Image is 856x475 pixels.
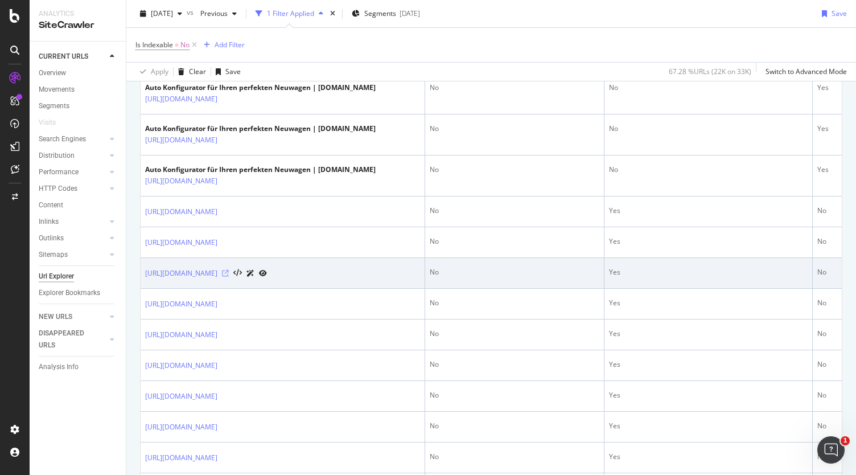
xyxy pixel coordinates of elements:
[259,267,267,279] a: URL Inspection
[609,359,808,370] div: Yes
[364,9,396,18] span: Segments
[39,117,56,129] div: Visits
[39,166,106,178] a: Performance
[151,9,173,18] span: 2025 Oct. 11th
[145,298,217,310] a: [URL][DOMAIN_NAME]
[215,40,245,50] div: Add Filter
[39,311,106,323] a: NEW URLS
[246,267,254,279] a: AI Url Details
[39,51,88,63] div: CURRENT URLS
[145,165,376,175] div: Auto Konfigurator für Ihren perfekten Neuwagen | [DOMAIN_NAME]
[39,19,117,32] div: SiteCrawler
[174,63,206,81] button: Clear
[180,37,190,53] span: No
[39,216,106,228] a: Inlinks
[196,5,241,23] button: Previous
[145,206,217,218] a: [URL][DOMAIN_NAME]
[430,421,599,431] div: No
[39,287,100,299] div: Explorer Bookmarks
[430,124,599,134] div: No
[400,9,420,18] div: [DATE]
[196,9,228,18] span: Previous
[347,5,425,23] button: Segments[DATE]
[39,271,74,282] div: Url Explorer
[328,8,338,19] div: times
[39,361,118,373] a: Analysis Info
[39,311,72,323] div: NEW URLS
[609,236,808,247] div: Yes
[145,134,217,146] a: [URL][DOMAIN_NAME]
[430,298,599,308] div: No
[225,67,241,76] div: Save
[39,9,117,19] div: Analytics
[145,421,217,433] a: [URL][DOMAIN_NAME]
[135,5,187,23] button: [DATE]
[39,199,63,211] div: Content
[189,67,206,76] div: Clear
[39,361,79,373] div: Analysis Info
[609,298,808,308] div: Yes
[39,133,106,145] a: Search Engines
[39,327,96,351] div: DISAPPEARED URLS
[145,237,217,248] a: [URL][DOMAIN_NAME]
[39,117,67,129] a: Visits
[39,183,106,195] a: HTTP Codes
[199,38,245,52] button: Add Filter
[151,67,168,76] div: Apply
[761,63,847,81] button: Switch to Advanced Mode
[39,271,118,282] a: Url Explorer
[817,5,847,23] button: Save
[211,63,241,81] button: Save
[817,436,845,464] iframe: Intercom live chat
[145,268,217,279] a: [URL][DOMAIN_NAME]
[39,51,106,63] a: CURRENT URLS
[145,175,217,187] a: [URL][DOMAIN_NAME]
[233,269,242,277] button: View HTML Source
[609,390,808,400] div: Yes
[430,359,599,370] div: No
[135,63,168,81] button: Apply
[669,67,751,76] div: 67.28 % URLs ( 22K on 33K )
[430,267,599,277] div: No
[841,436,850,445] span: 1
[609,206,808,216] div: Yes
[430,206,599,216] div: No
[766,67,847,76] div: Switch to Advanced Mode
[39,150,106,162] a: Distribution
[39,84,75,96] div: Movements
[145,391,217,402] a: [URL][DOMAIN_NAME]
[609,421,808,431] div: Yes
[145,329,217,341] a: [URL][DOMAIN_NAME]
[39,67,66,79] div: Overview
[39,67,118,79] a: Overview
[609,83,808,93] div: No
[145,360,217,371] a: [URL][DOMAIN_NAME]
[430,452,599,462] div: No
[430,390,599,400] div: No
[430,83,599,93] div: No
[39,150,75,162] div: Distribution
[39,133,86,145] div: Search Engines
[430,329,599,339] div: No
[609,165,808,175] div: No
[609,124,808,134] div: No
[39,199,118,211] a: Content
[145,93,217,105] a: [URL][DOMAIN_NAME]
[145,124,376,134] div: Auto Konfigurator für Ihren perfekten Neuwagen | [DOMAIN_NAME]
[609,329,808,339] div: Yes
[267,9,314,18] div: 1 Filter Applied
[39,232,106,244] a: Outlinks
[39,216,59,228] div: Inlinks
[39,84,118,96] a: Movements
[39,166,79,178] div: Performance
[187,7,196,17] span: vs
[39,287,118,299] a: Explorer Bookmarks
[222,270,229,277] a: Visit Online Page
[39,327,106,351] a: DISAPPEARED URLS
[430,236,599,247] div: No
[609,452,808,462] div: Yes
[39,232,64,244] div: Outlinks
[39,183,77,195] div: HTTP Codes
[39,100,69,112] div: Segments
[39,249,106,261] a: Sitemaps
